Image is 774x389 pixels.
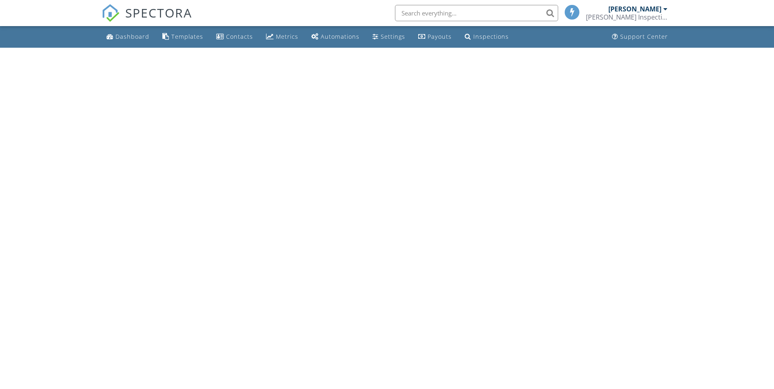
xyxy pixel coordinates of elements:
[586,13,668,21] div: Groff Inspections LLC
[608,5,661,13] div: [PERSON_NAME]
[125,4,192,21] span: SPECTORA
[263,29,302,44] a: Metrics
[226,33,253,40] div: Contacts
[609,29,671,44] a: Support Center
[415,29,455,44] a: Payouts
[321,33,359,40] div: Automations
[369,29,408,44] a: Settings
[620,33,668,40] div: Support Center
[115,33,149,40] div: Dashboard
[395,5,558,21] input: Search everything...
[473,33,509,40] div: Inspections
[308,29,363,44] a: Automations (Basic)
[171,33,203,40] div: Templates
[428,33,452,40] div: Payouts
[159,29,206,44] a: Templates
[103,29,153,44] a: Dashboard
[276,33,298,40] div: Metrics
[213,29,256,44] a: Contacts
[381,33,405,40] div: Settings
[461,29,512,44] a: Inspections
[102,11,192,28] a: SPECTORA
[102,4,120,22] img: The Best Home Inspection Software - Spectora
